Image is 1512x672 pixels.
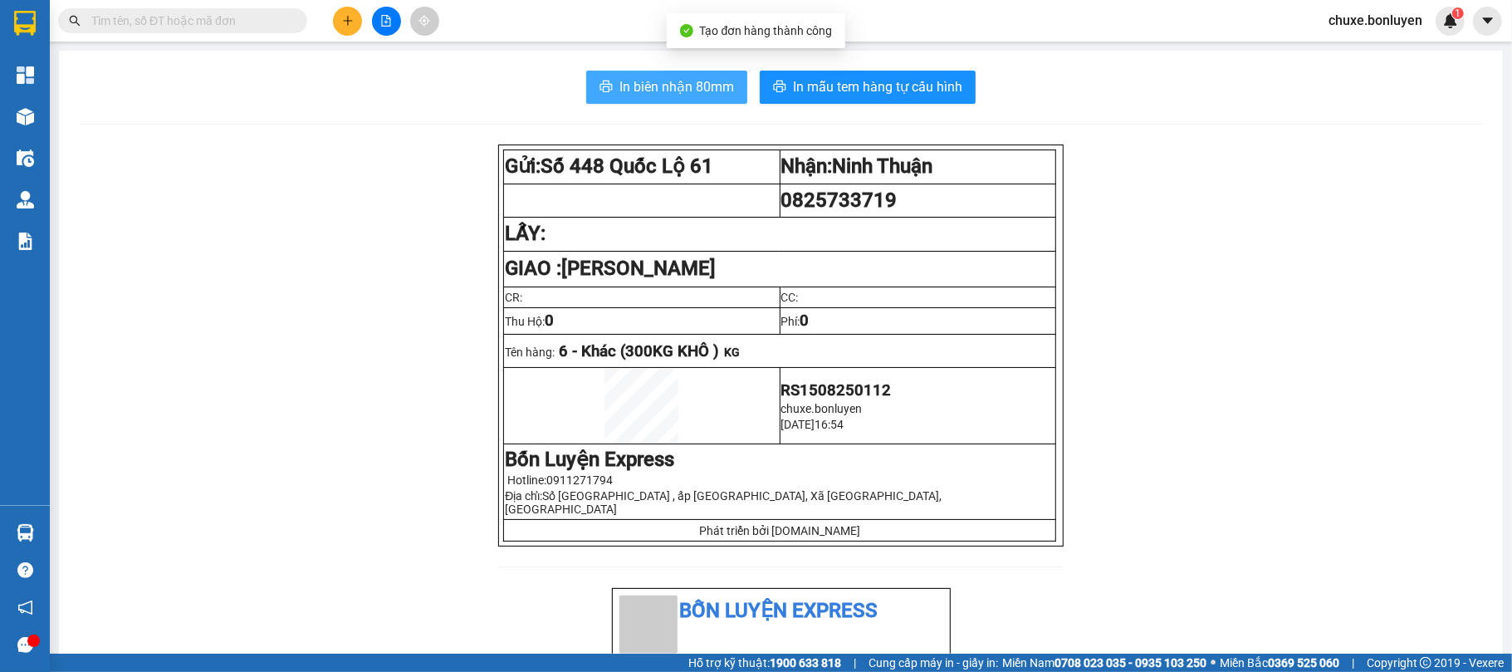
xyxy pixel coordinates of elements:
[17,150,34,167] img: warehouse-icon
[680,24,693,37] span: check-circle
[505,222,546,245] strong: LẤY:
[1420,657,1431,669] span: copyright
[504,287,780,308] td: CR:
[833,155,933,178] span: Ninh Thuận
[688,654,841,672] span: Hỗ trợ kỹ thuật:
[800,311,810,330] span: 0
[17,562,33,578] span: question-circle
[770,656,841,670] strong: 1900 633 818
[17,637,33,653] span: message
[559,342,719,361] span: 6 - Khác (300KG KHÔ )
[545,311,554,330] span: 0
[418,15,430,27] span: aim
[504,520,1055,542] td: Phát triển bởi [DOMAIN_NAME]
[586,71,747,104] button: printerIn biên nhận 80mm
[781,189,898,212] span: 0825733719
[372,7,401,36] button: file-add
[1054,656,1206,670] strong: 0708 023 035 - 0935 103 250
[561,257,716,280] span: [PERSON_NAME]
[505,489,942,516] span: Số [GEOGRAPHIC_DATA] , ấp [GEOGRAPHIC_DATA], Xã [GEOGRAPHIC_DATA], [GEOGRAPHIC_DATA]
[69,15,81,27] span: search
[793,76,962,97] span: In mẫu tem hàng tự cấu hình
[546,473,613,487] span: 0911271794
[1480,13,1495,28] span: caret-down
[505,257,716,280] strong: GIAO :
[17,233,34,250] img: solution-icon
[1452,7,1464,19] sup: 1
[1268,656,1339,670] strong: 0369 525 060
[507,473,613,487] span: Hotline:
[333,7,362,36] button: plus
[1002,654,1206,672] span: Miền Nam
[17,524,34,542] img: warehouse-icon
[17,600,33,616] span: notification
[724,346,740,359] span: KG
[619,76,734,97] span: In biên nhận 80mm
[854,654,856,672] span: |
[380,15,392,27] span: file-add
[14,11,36,36] img: logo-vxr
[410,7,439,36] button: aim
[781,381,892,400] span: RS1508250112
[505,342,1054,361] p: Tên hàng:
[1443,13,1458,28] img: icon-new-feature
[869,654,998,672] span: Cung cấp máy in - giấy in:
[599,80,613,96] span: printer
[760,71,976,104] button: printerIn mẫu tem hàng tự cấu hình
[1352,654,1354,672] span: |
[17,191,34,208] img: warehouse-icon
[781,155,933,178] strong: Nhận:
[541,155,713,178] span: Số 448 Quốc Lộ 61
[91,12,287,30] input: Tìm tên, số ĐT hoặc mã đơn
[815,418,844,431] span: 16:54
[781,402,863,415] span: chuxe.bonluyen
[773,80,786,96] span: printer
[1220,654,1339,672] span: Miền Bắc
[504,308,780,335] td: Thu Hộ:
[780,287,1055,308] td: CC:
[505,448,674,471] strong: Bốn Luyện Express
[17,66,34,84] img: dashboard-icon
[619,596,943,627] li: Bốn Luyện Express
[17,108,34,125] img: warehouse-icon
[342,15,354,27] span: plus
[1211,660,1216,666] span: ⚪️
[505,489,942,516] span: Địa chỉ:
[780,308,1055,335] td: Phí:
[700,24,833,37] span: Tạo đơn hàng thành công
[1315,10,1436,31] span: chuxe.bonluyen
[1455,7,1461,19] span: 1
[1473,7,1502,36] button: caret-down
[505,155,713,178] strong: Gửi:
[781,418,815,431] span: [DATE]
